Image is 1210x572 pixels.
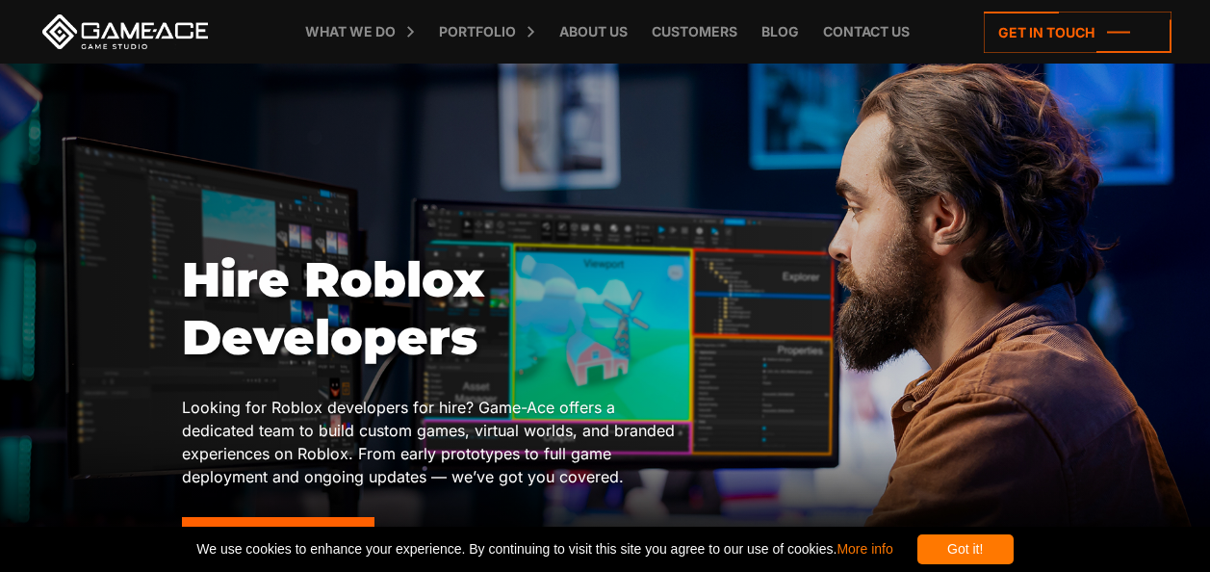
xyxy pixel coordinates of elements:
[837,541,892,557] a: More info
[182,396,690,488] p: Looking for Roblox developers for hire? Game-Ace offers a dedicated team to build custom games, v...
[182,517,374,559] a: Contact Us
[984,12,1171,53] a: Get in touch
[917,534,1014,564] div: Got it!
[182,251,690,367] h1: Hire Roblox Developers
[196,534,892,564] span: We use cookies to enhance your experience. By continuing to visit this site you agree to our use ...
